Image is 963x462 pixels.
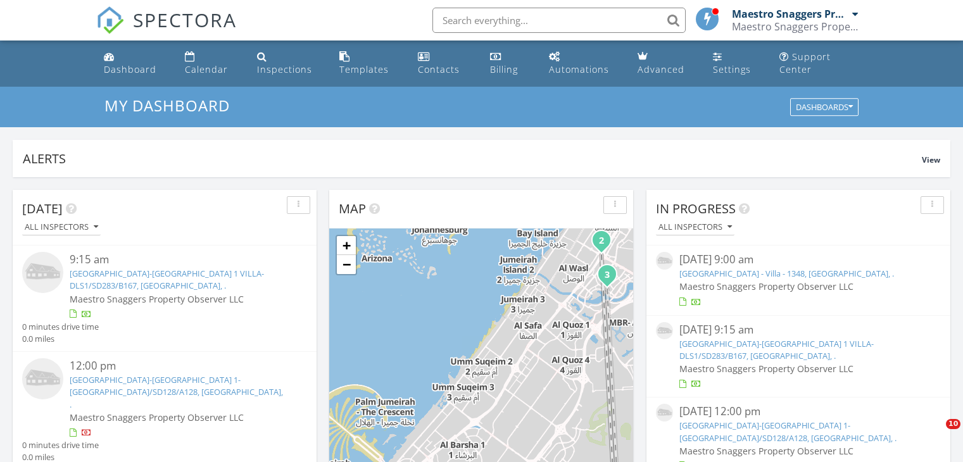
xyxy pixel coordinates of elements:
iframe: Intercom live chat [920,419,950,449]
button: All Inspectors [656,219,734,236]
img: house-placeholder-square-ca63347ab8c70e15b013bc22427d3df0f7f082c62ce06d78aee8ec4e70df452f.jpg [656,252,673,269]
div: 12:00 pm [70,358,284,374]
div: Support Center [779,51,831,75]
span: Maestro Snaggers Property Observer LLC [679,445,853,457]
div: Maestro Snaggers Property Observer [732,20,859,33]
span: Maestro Snaggers Property Observer LLC [70,411,244,423]
a: 9:15 am [GEOGRAPHIC_DATA]-[GEOGRAPHIC_DATA] 1 VILLA- DLS1/SD283/B167, [GEOGRAPHIC_DATA], . Maestr... [22,252,307,345]
span: View [922,154,940,165]
span: In Progress [656,200,736,217]
div: [DATE] 9:15 am [679,322,917,338]
span: Maestro Snaggers Property Observer LLC [70,293,244,305]
img: house-placeholder-square-ca63347ab8c70e15b013bc22427d3df0f7f082c62ce06d78aee8ec4e70df452f.jpg [22,358,63,399]
div: All Inspectors [658,223,732,232]
a: Zoom in [337,236,356,255]
a: Contacts [413,46,475,82]
div: 0 minutes drive time [22,321,99,333]
a: Settings [708,46,764,82]
span: My Dashboard [104,95,230,116]
a: Billing [485,46,534,82]
a: Calendar [180,46,241,82]
span: Maestro Snaggers Property Observer LLC [679,280,853,292]
div: 0 minutes drive time [22,439,99,451]
a: [GEOGRAPHIC_DATA] - Villa - 1348, [GEOGRAPHIC_DATA], . [679,268,894,279]
span: Maestro Snaggers Property Observer LLC [679,363,853,375]
a: Automations (Basic) [544,46,622,82]
div: Contacts [418,63,460,75]
div: Automations [549,63,609,75]
div: Dashboard [104,63,156,75]
div: Dashboards [796,103,853,112]
img: house-placeholder-square-ca63347ab8c70e15b013bc22427d3df0f7f082c62ce06d78aee8ec4e70df452f.jpg [656,404,673,421]
a: Support Center [774,46,864,82]
a: [DATE] 9:00 am [GEOGRAPHIC_DATA] - Villa - 1348, [GEOGRAPHIC_DATA], . Maestro Snaggers Property O... [656,252,941,308]
span: [DATE] [22,200,63,217]
a: Zoom out [337,255,356,274]
button: Dashboards [790,99,859,116]
a: Templates [334,46,403,82]
a: Inspections [252,46,325,82]
input: Search everything... [432,8,686,33]
span: 10 [946,419,960,429]
i: 2 [599,237,604,246]
div: Maestro Snaggers Property Observer LLC [732,8,849,20]
div: Calendar [185,63,228,75]
div: Billing [490,63,518,75]
img: The Best Home Inspection Software - Spectora [96,6,124,34]
div: Advanced [638,63,684,75]
a: [GEOGRAPHIC_DATA]-[GEOGRAPHIC_DATA] 1 VILLA- DLS1/SD283/B167, [GEOGRAPHIC_DATA], . [679,338,874,361]
div: [DATE] 12:00 pm [679,404,917,420]
a: Advanced [633,46,698,82]
button: All Inspectors [22,219,101,236]
img: house-placeholder-square-ca63347ab8c70e15b013bc22427d3df0f7f082c62ce06d78aee8ec4e70df452f.jpg [656,322,673,339]
div: Downtown Dubai-Imperial Avenue-Unit- 2106, Dubai, . [607,274,615,282]
a: Dashboard [99,46,170,82]
a: [DATE] 9:15 am [GEOGRAPHIC_DATA]-[GEOGRAPHIC_DATA] 1 VILLA- DLS1/SD283/B167, [GEOGRAPHIC_DATA], .... [656,322,941,391]
span: Map [339,200,366,217]
a: [GEOGRAPHIC_DATA]-[GEOGRAPHIC_DATA] 1- [GEOGRAPHIC_DATA]/SD128/A128, [GEOGRAPHIC_DATA], . [679,420,897,443]
div: 9:15 am [70,252,284,268]
div: [DATE] 9:00 am [679,252,917,268]
img: house-placeholder-square-ca63347ab8c70e15b013bc22427d3df0f7f082c62ce06d78aee8ec4e70df452f.jpg [22,252,63,293]
div: 0.0 miles [22,333,99,345]
a: [GEOGRAPHIC_DATA]-[GEOGRAPHIC_DATA] 1- [GEOGRAPHIC_DATA]/SD128/A128, [GEOGRAPHIC_DATA], . [70,374,283,409]
i: 3 [605,271,610,280]
div: Damac Lagoons-Santorini 1- Villa DLS1/SD128/A128, Dubai, . [601,240,609,247]
div: Inspections [257,63,312,75]
div: Templates [339,63,389,75]
a: [GEOGRAPHIC_DATA]-[GEOGRAPHIC_DATA] 1 VILLA- DLS1/SD283/B167, [GEOGRAPHIC_DATA], . [70,268,264,291]
a: SPECTORA [96,17,237,44]
div: All Inspectors [25,223,98,232]
div: Alerts [23,150,922,167]
div: Settings [713,63,751,75]
span: SPECTORA [133,6,237,33]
